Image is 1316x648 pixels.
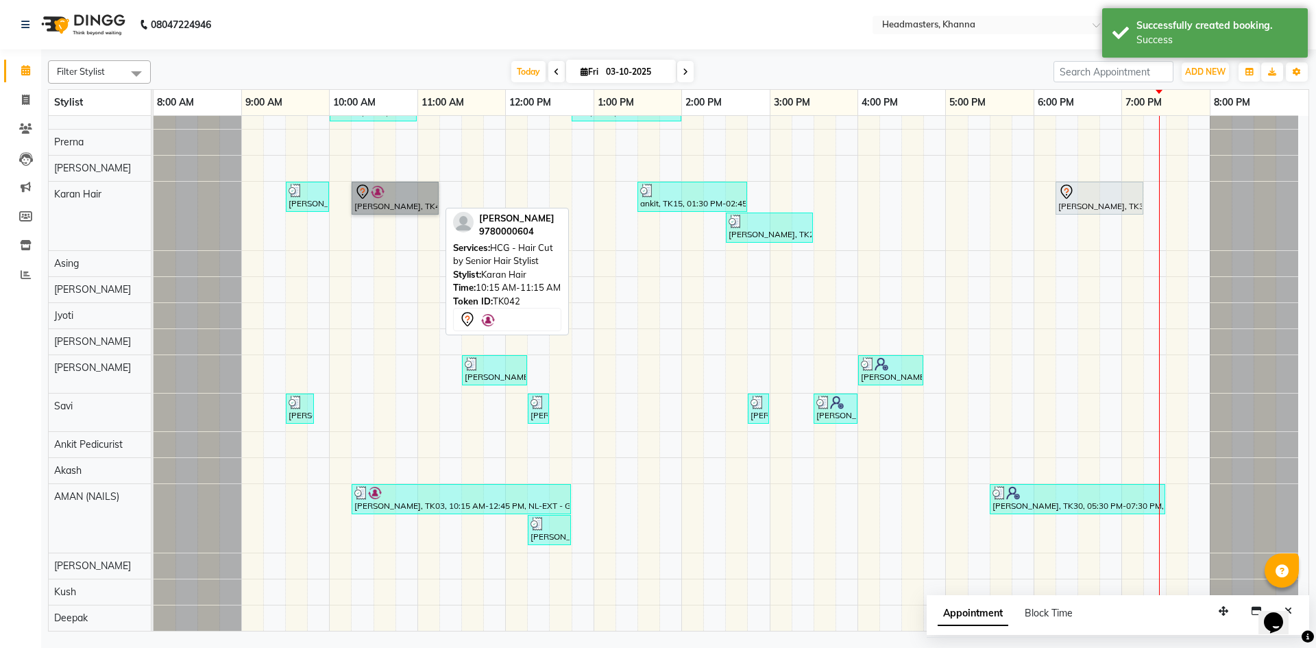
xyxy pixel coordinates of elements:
span: Ankit Pedicurist [54,438,123,451]
iframe: chat widget [1258,593,1302,634]
a: 12:00 PM [506,93,555,112]
input: 2025-10-03 [602,62,670,82]
span: [PERSON_NAME] [54,560,131,572]
div: 9780000604 [479,225,555,239]
input: Search Appointment [1053,61,1173,82]
div: [PERSON_NAME], TK35, 09:30 AM-10:00 AM, HCG-B - BABY BOY HAIR CUT [287,184,328,210]
div: [PERSON_NAME], TK20, 02:45 PM-03:00 PM, WX-FA-RC - Waxing Full Arms - Premium,WX-UA-RC - Waxing U... [749,396,768,422]
div: [PERSON_NAME], TK39, 06:15 PM-07:15 PM, HCG - Hair Cut by Senior Hair Stylist [1057,184,1142,213]
span: Asing [54,257,79,269]
div: [PERSON_NAME], TK02, 11:30 AM-12:15 PM, PC2 - Pedicures Premium [463,357,526,383]
span: Today [511,61,546,82]
div: TK042 [453,295,561,309]
div: [PERSON_NAME], TK25, 02:30 PM-03:30 PM, HCG - Hair Cut by Senior Hair Stylist [727,215,812,241]
span: [PERSON_NAME] [54,283,131,296]
span: HCG - Hair Cut by Senior Hair Stylist [453,242,553,267]
div: 10:15 AM-11:15 AM [453,281,561,295]
a: 2:00 PM [682,93,725,112]
span: Prerna [54,136,84,148]
span: Stylist [54,96,83,108]
span: Karan Hair [54,188,101,200]
div: [PERSON_NAME], TK03, 10:15 AM-12:45 PM, NL-EXT - Gel/Acrylic Extension,NL-PP - Power Polish (Shel... [353,486,570,512]
span: Appointment [938,601,1008,626]
div: [PERSON_NAME], TK28, 03:30 PM-04:00 PM, TH-EB - Eyebrows,TH-UL - [GEOGRAPHIC_DATA],TH-CHN - Threa... [815,396,856,422]
span: Akash [54,464,82,477]
span: [PERSON_NAME] [54,361,131,374]
a: 10:00 AM [330,93,379,112]
span: Services: [453,242,490,253]
div: ankit, TK15, 01:30 PM-02:45 PM, BRD - [PERSON_NAME],O3-MSK-DTAN - D-Tan Pack,HS - Styling [639,184,746,210]
span: Savi [54,400,73,412]
button: ADD NEW [1182,62,1229,82]
span: [PERSON_NAME] [54,162,131,174]
a: 8:00 PM [1210,93,1254,112]
span: Kush [54,586,76,598]
span: Fri [577,67,602,77]
span: Deepak [54,612,88,624]
div: Success [1136,33,1297,47]
div: Successfully created booking. [1136,19,1297,33]
span: Time: [453,282,476,293]
a: 3:00 PM [770,93,814,112]
a: 9:00 AM [242,93,286,112]
span: Stylist: [453,269,481,280]
a: 1:00 PM [594,93,637,112]
div: [PERSON_NAME], TK30, 05:30 PM-07:30 PM, [GEOGRAPHIC_DATA]-REF - Gel/Acrylic Refill [991,486,1164,512]
img: logo [35,5,129,44]
span: [PERSON_NAME] [479,213,555,224]
a: 11:00 AM [418,93,467,112]
span: Block Time [1025,607,1073,619]
span: Filter Stylist [57,66,105,77]
div: Karan Hair [453,268,561,282]
span: AMAN (NAILS) [54,490,119,503]
b: 08047224946 [151,5,211,44]
span: Token ID: [453,296,493,307]
div: [PERSON_NAME], TK02, 12:15 PM-12:45 PM, Nail Paint -Hand/ Feet [529,517,570,543]
div: [PERSON_NAME], TK13, 12:15 PM-12:30 PM, TH-EB - Eyebrows [529,396,548,422]
div: [PERSON_NAME], TK30, 04:00 PM-04:45 PM, PC2 - Pedicures Premium [860,357,922,383]
img: profile [453,212,474,232]
span: [PERSON_NAME] [54,335,131,348]
a: 4:00 PM [858,93,901,112]
span: ADD NEW [1185,67,1226,77]
div: [PERSON_NAME], TK05, 09:30 AM-09:50 AM, TH-EB - Eyebrows,TH-UL - [GEOGRAPHIC_DATA] [287,396,313,422]
a: 7:00 PM [1122,93,1165,112]
a: 6:00 PM [1034,93,1077,112]
a: 5:00 PM [946,93,989,112]
span: Jyoti [54,309,73,322]
a: 8:00 AM [154,93,197,112]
